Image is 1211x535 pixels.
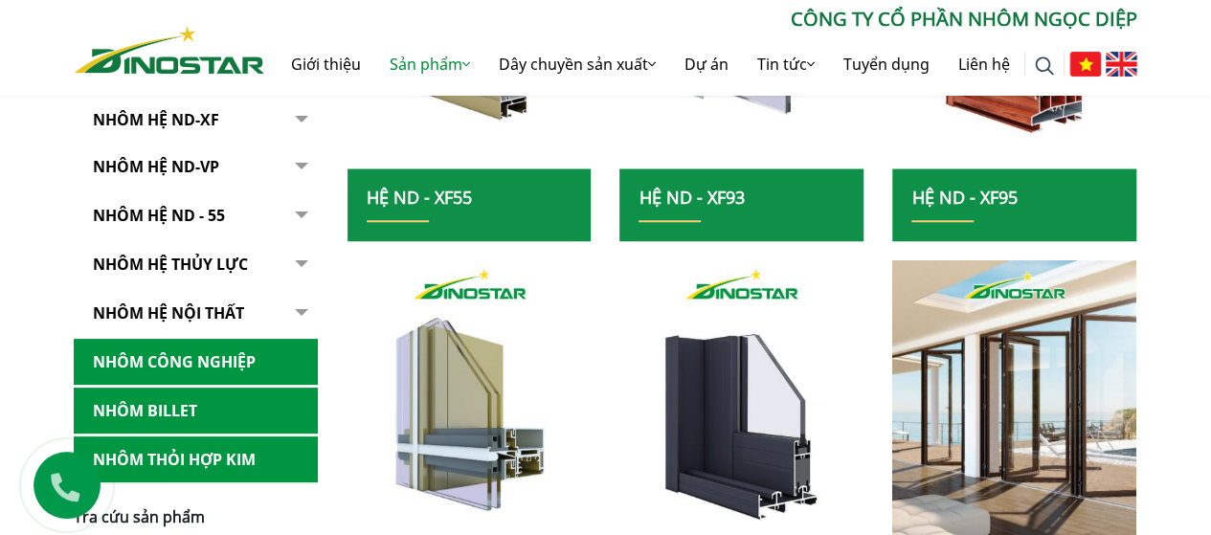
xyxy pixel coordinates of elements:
[277,33,375,95] a: Giới thiệu
[74,241,318,288] a: Nhôm hệ thủy lực
[75,26,264,74] img: Nhôm Dinostar
[829,33,944,95] a: Tuyển dụng
[1069,52,1101,77] img: Tiếng Việt
[375,33,484,95] a: Sản phẩm
[74,339,318,386] a: Nhôm Công nghiệp
[74,436,318,483] a: Nhôm Thỏi hợp kim
[1035,56,1054,76] img: search
[367,186,472,209] a: Hệ ND - XF55
[264,5,1137,33] p: CÔNG TY CỔ PHẦN NHÔM NGỌC DIỆP
[74,192,318,239] a: NHÔM HỆ ND - 55
[74,97,318,144] a: Nhôm Hệ ND-XF
[484,33,670,95] a: Dây chuyền sản xuất
[911,186,1017,209] a: Hệ ND - XF95
[74,144,318,190] a: Nhôm Hệ ND-VP
[74,506,205,527] span: Tra cứu sản phẩm
[944,33,1024,95] a: Liên hệ
[1106,52,1137,77] img: English
[639,186,744,209] a: Hệ ND - XF93
[74,388,318,435] a: Nhôm Billet
[74,290,318,337] a: Nhôm hệ nội thất
[743,33,829,95] a: Tin tức
[670,33,743,95] a: Dự án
